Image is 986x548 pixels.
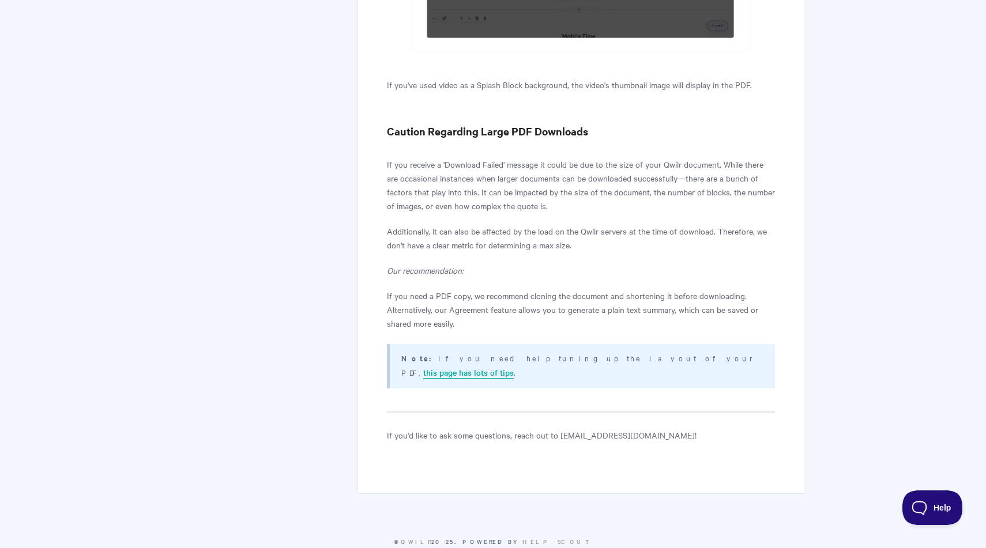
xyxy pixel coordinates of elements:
[387,157,775,213] p: If you receive a 'Download Failed' message it could be due to the size of your Qwilr document. Wh...
[387,78,775,92] p: If you've used video as a Splash Block background, the video's thumbnail image will display in th...
[401,353,438,364] strong: Note:
[387,264,464,276] i: Our recommendation:
[182,536,804,547] p: © 2025.
[387,428,775,442] p: If you'd like to ask some questions, reach out to [EMAIL_ADDRESS][DOMAIN_NAME]!
[387,123,775,139] h3: Caution Regarding Large PDF Downloads
[387,224,775,252] p: Additionally, it can also be affected by the load on the Qwilr servers at the time of download. T...
[401,351,761,379] p: If you need help tuning up the layout of your PDF, .
[423,366,514,379] a: this page has lots of tips
[902,490,963,525] iframe: Toggle Customer Support
[401,537,431,546] a: Qwilr
[387,289,775,330] p: If you need a PDF copy, we recommend cloning the document and shortening it before downloading. A...
[462,537,592,546] span: Powered by
[522,537,592,546] a: Help Scout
